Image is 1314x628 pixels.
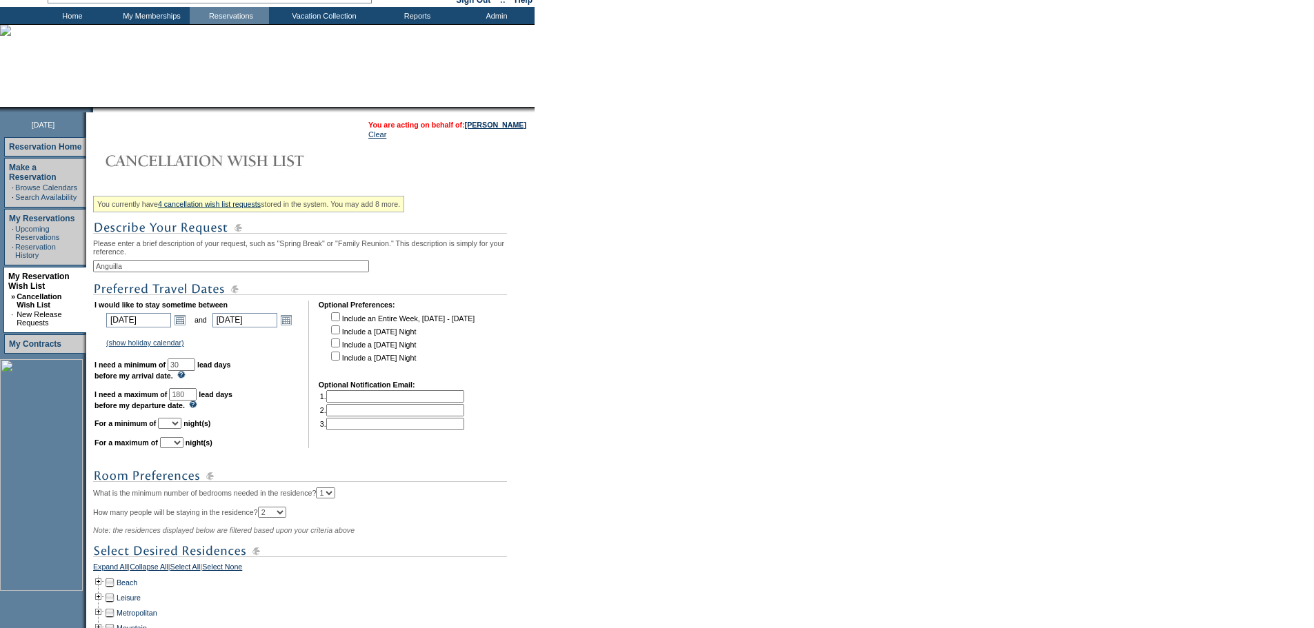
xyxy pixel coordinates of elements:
td: 2. [320,404,464,416]
a: My Reservation Wish List [8,272,70,291]
b: I need a maximum of [94,390,167,398]
a: Reservation Home [9,142,81,152]
td: and [192,310,209,330]
td: Reservations [190,7,269,24]
input: Date format: M/D/Y. Shortcut keys: [T] for Today. [UP] or [.] for Next Day. [DOWN] or [,] for Pre... [212,313,277,327]
b: night(s) [186,438,212,447]
a: Make a Reservation [9,163,57,182]
a: Upcoming Reservations [15,225,59,241]
b: » [11,292,15,301]
a: New Release Requests [17,310,61,327]
td: · [11,310,15,327]
img: questionMark_lightBlue.gif [177,371,186,378]
a: [PERSON_NAME] [465,121,526,129]
td: 3. [320,418,464,430]
input: Date format: M/D/Y. Shortcut keys: [T] for Today. [UP] or [.] for Next Day. [DOWN] or [,] for Pre... [106,313,171,327]
a: Expand All [93,563,128,575]
b: Optional Notification Email: [319,381,415,389]
td: · [12,193,14,201]
td: Vacation Collection [269,7,376,24]
td: · [12,183,14,192]
img: questionMark_lightBlue.gif [189,401,197,408]
a: Select None [202,563,242,575]
div: | | | [93,563,531,575]
a: Cancellation Wish List [17,292,61,309]
img: subTtlRoomPreferences.gif [93,467,507,485]
a: (show holiday calendar) [106,338,184,347]
a: Select All [170,563,201,575]
a: Open the calendar popup. [279,312,294,327]
span: [DATE] [32,121,55,129]
a: Reservation History [15,243,56,259]
b: For a minimum of [94,419,156,427]
a: My Contracts [9,339,61,349]
span: Note: the residences displayed below are filtered based upon your criteria above [93,526,355,534]
a: Metropolitan [117,609,157,617]
td: · [12,243,14,259]
td: Admin [455,7,535,24]
div: You currently have stored in the system. You may add 8 more. [93,196,404,212]
b: lead days before my arrival date. [94,361,231,380]
a: Leisure [117,594,141,602]
b: lead days before my departure date. [94,390,232,409]
a: Open the calendar popup. [172,312,188,327]
a: 4 cancellation wish list requests [158,200,261,208]
td: Include an Entire Week, [DATE] - [DATE] Include a [DATE] Night Include a [DATE] Night Include a [... [328,310,475,371]
span: You are acting on behalf of: [368,121,526,129]
b: I need a minimum of [94,361,166,369]
a: Clear [368,130,386,139]
b: Optional Preferences: [319,301,395,309]
a: Collapse All [130,563,168,575]
img: blank.gif [93,107,94,112]
img: promoShadowLeftCorner.gif [88,107,93,112]
a: My Reservations [9,214,74,223]
td: Reports [376,7,455,24]
td: · [12,225,14,241]
td: My Memberships [110,7,190,24]
td: Home [31,7,110,24]
a: Browse Calendars [15,183,77,192]
b: I would like to stay sometime between [94,301,228,309]
a: Beach [117,578,137,587]
b: night(s) [183,419,210,427]
td: 1. [320,390,464,403]
b: For a maximum of [94,438,158,447]
a: Search Availability [15,193,77,201]
img: Cancellation Wish List [93,147,369,174]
